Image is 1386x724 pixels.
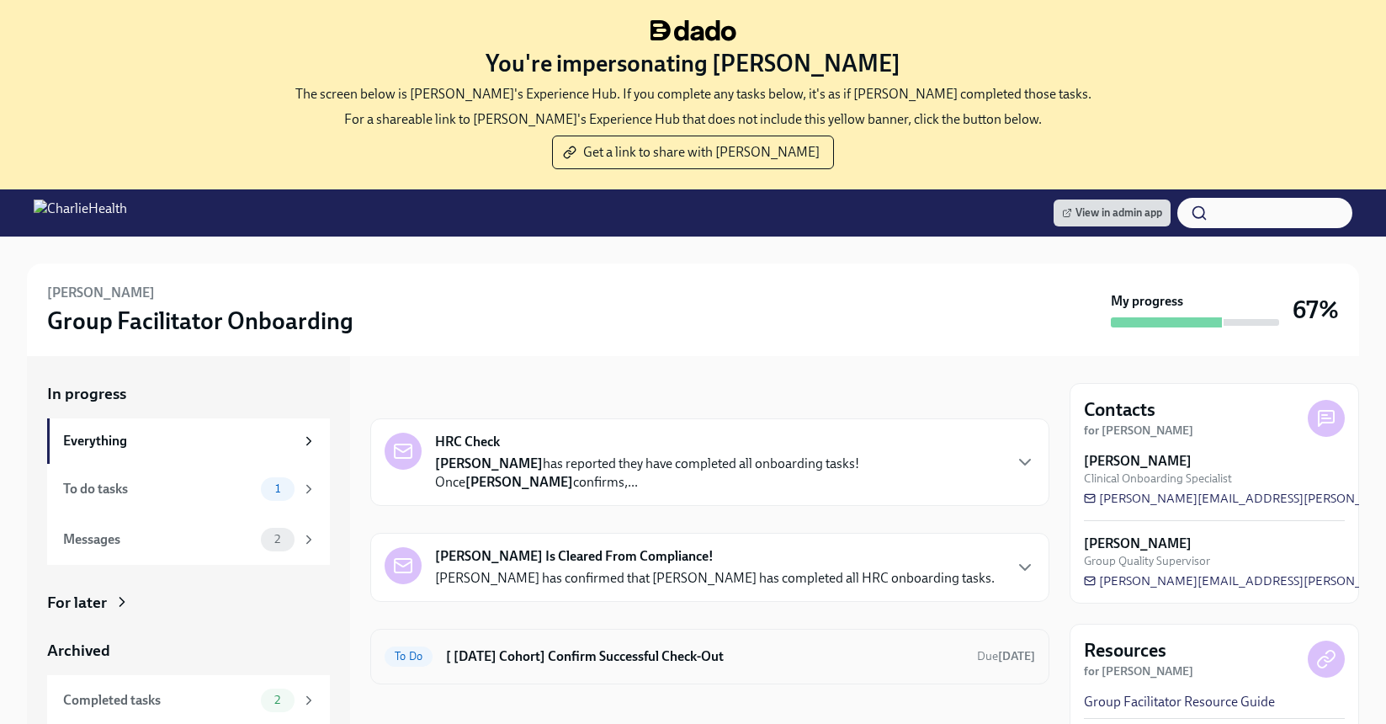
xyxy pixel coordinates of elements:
h3: Group Facilitator Onboarding [47,306,353,336]
a: View in admin app [1054,200,1171,226]
strong: [PERSON_NAME] [435,455,543,471]
strong: My progress [1111,292,1183,311]
span: Clinical Onboarding Specialist [1084,471,1232,487]
h3: 67% [1293,295,1339,325]
a: Group Facilitator Resource Guide [1084,693,1275,711]
div: Messages [63,530,254,549]
p: The screen below is [PERSON_NAME]'s Experience Hub. If you complete any tasks below, it's as if [... [295,85,1091,104]
a: To Do[ [DATE] Cohort] Confirm Successful Check-OutDue[DATE] [385,643,1035,670]
span: 1 [265,482,290,495]
span: October 17th, 2025 10:00 [977,648,1035,664]
div: For later [47,592,107,614]
strong: [PERSON_NAME] [465,474,573,490]
strong: [PERSON_NAME] [1084,452,1192,471]
div: To do tasks [63,480,254,498]
strong: for [PERSON_NAME] [1084,423,1193,438]
div: In progress [370,383,449,405]
p: For a shareable link to [PERSON_NAME]'s Experience Hub that does not include this yellow banner, ... [344,110,1042,129]
strong: [DATE] [998,649,1035,663]
h4: Resources [1084,638,1166,663]
strong: for [PERSON_NAME] [1084,664,1193,679]
a: Messages2 [47,514,330,565]
a: To do tasks1 [47,464,330,514]
p: [PERSON_NAME] has confirmed that [PERSON_NAME] has completed all HRC onboarding tasks. [435,569,995,588]
a: Everything [47,418,330,464]
strong: [PERSON_NAME] [1084,535,1192,553]
h6: [ [DATE] Cohort] Confirm Successful Check-Out [446,647,964,666]
span: Group Quality Supervisor [1084,553,1210,569]
div: Everything [63,432,295,450]
h6: [PERSON_NAME] [47,284,155,302]
span: 2 [264,533,290,546]
img: CharlieHealth [34,200,127,226]
button: Get a link to share with [PERSON_NAME] [552,136,834,169]
img: dado [651,20,736,41]
h4: Contacts [1084,397,1155,423]
span: Get a link to share with [PERSON_NAME] [566,144,820,161]
span: 2 [264,694,290,706]
a: For later [47,592,330,614]
a: Archived [47,640,330,662]
p: has reported they have completed all onboarding tasks! Once confirms,... [435,455,1001,492]
a: In progress [47,383,330,405]
span: Due [977,649,1035,663]
div: Completed tasks [63,691,254,710]
strong: [PERSON_NAME] Is Cleared From Compliance! [435,547,714,566]
span: To Do [385,650,433,663]
h3: You're impersonating [PERSON_NAME] [486,48,900,78]
span: View in admin app [1062,205,1162,221]
strong: HRC Check [435,433,500,451]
